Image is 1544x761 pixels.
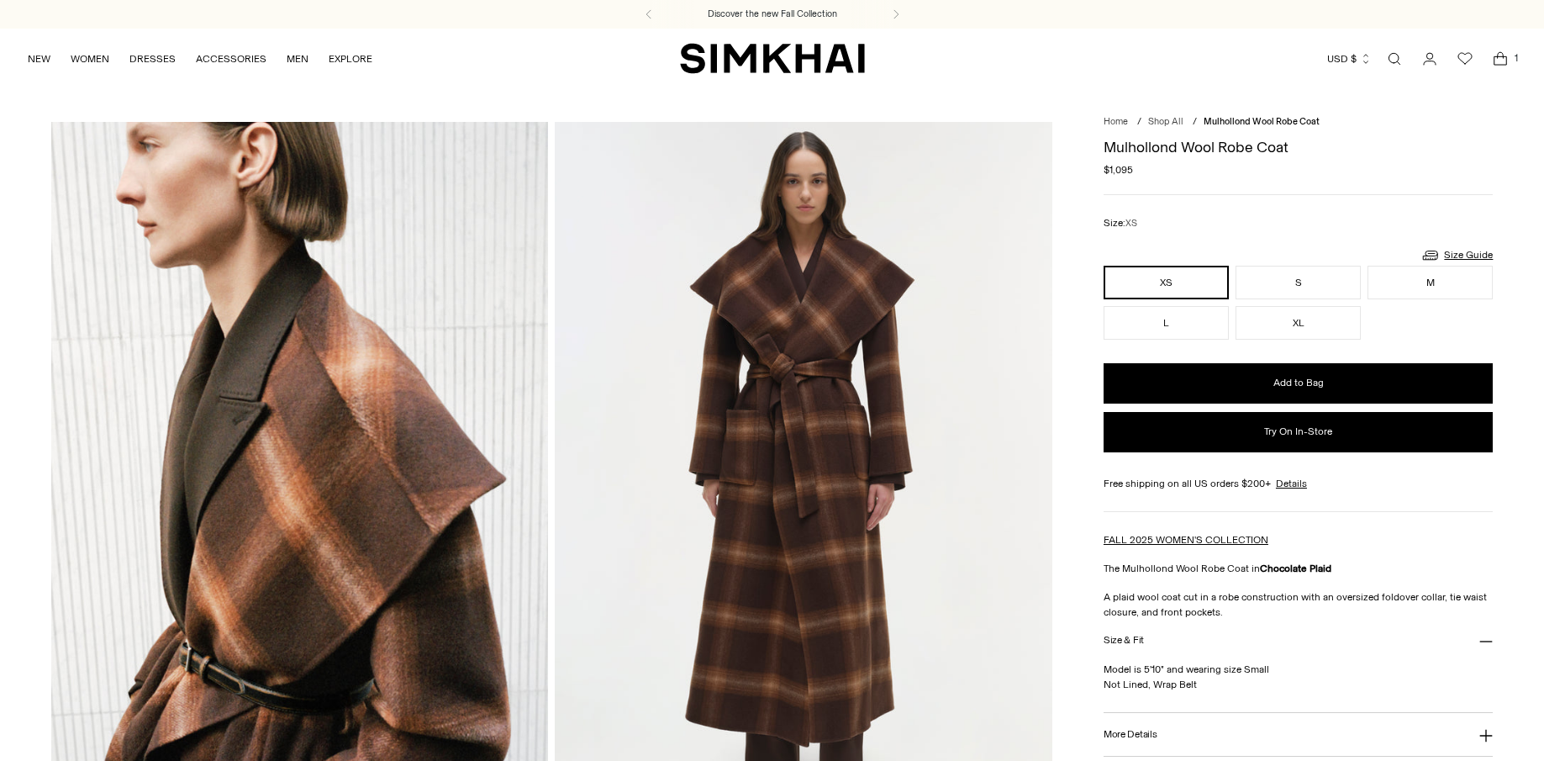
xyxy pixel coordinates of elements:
[1104,306,1229,340] button: L
[329,40,372,77] a: EXPLORE
[1483,42,1517,76] a: Open cart modal
[1193,115,1197,129] div: /
[1104,534,1268,546] a: FALL 2025 WOMEN'S COLLECTION
[1509,50,1524,66] span: 1
[1420,245,1493,266] a: Size Guide
[1104,662,1493,692] p: Model is 5'10" and wearing size Small Not Lined, Wrap Belt
[1236,266,1361,299] button: S
[1104,363,1493,404] button: Add to Bag
[1125,218,1137,229] span: XS
[1104,215,1137,231] label: Size:
[1413,42,1447,76] a: Go to the account page
[1104,561,1493,576] p: The Mulhollond Wool Robe Coat in
[1104,140,1493,155] h1: Mulhollond Wool Robe Coat
[1104,476,1493,491] div: Free shipping on all US orders $200+
[1327,40,1372,77] button: USD $
[1104,729,1157,740] h3: More Details
[1104,266,1229,299] button: XS
[1378,42,1411,76] a: Open search modal
[1104,115,1493,129] nav: breadcrumbs
[196,40,266,77] a: ACCESSORIES
[287,40,308,77] a: MEN
[680,42,865,75] a: SIMKHAI
[708,8,837,21] a: Discover the new Fall Collection
[1236,306,1361,340] button: XL
[1104,116,1128,127] a: Home
[1137,115,1141,129] div: /
[1104,412,1493,452] button: Try On In-Store
[1448,42,1482,76] a: Wishlist
[1204,116,1320,127] span: Mulhollond Wool Robe Coat
[1104,620,1493,663] button: Size & Fit
[1104,162,1133,177] span: $1,095
[1260,563,1331,574] strong: Chocolate Plaid
[28,40,50,77] a: NEW
[1104,713,1493,756] button: More Details
[1104,635,1144,646] h3: Size & Fit
[1367,266,1493,299] button: M
[1148,116,1183,127] a: Shop All
[1276,476,1307,491] a: Details
[129,40,176,77] a: DRESSES
[1104,589,1493,620] p: A plaid wool coat cut in a robe construction with an oversized foldover collar, tie waist closure...
[71,40,109,77] a: WOMEN
[1273,376,1324,390] span: Add to Bag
